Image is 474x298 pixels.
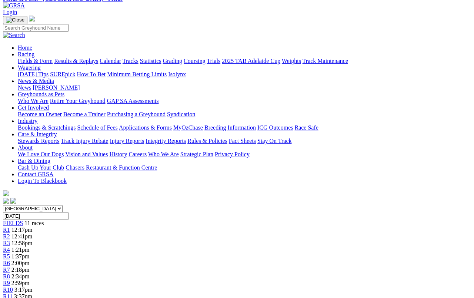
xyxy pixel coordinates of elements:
[29,16,35,21] img: logo-grsa-white.png
[3,9,17,15] a: Login
[222,58,280,64] a: 2025 TAB Adelaide Cup
[14,287,33,293] span: 3:17pm
[18,151,64,157] a: We Love Our Dogs
[18,78,54,84] a: News & Media
[215,151,250,157] a: Privacy Policy
[18,44,32,51] a: Home
[3,2,25,9] img: GRSA
[180,151,213,157] a: Strategic Plan
[11,280,30,286] span: 2:59pm
[173,124,203,131] a: MyOzChase
[3,190,9,196] img: logo-grsa-white.png
[18,151,471,158] div: About
[257,138,291,144] a: Stay On Track
[229,138,256,144] a: Fact Sheets
[11,227,33,233] span: 12:17pm
[18,98,471,104] div: Greyhounds as Pets
[3,212,69,220] input: Select date
[11,247,30,253] span: 1:21pm
[18,84,471,91] div: News & Media
[3,253,10,260] a: R5
[257,124,293,131] a: ICG Outcomes
[11,240,33,246] span: 12:58pm
[63,111,106,117] a: Become a Trainer
[18,124,471,131] div: Industry
[65,151,108,157] a: Vision and Values
[107,71,167,77] a: Minimum Betting Limits
[187,138,227,144] a: Rules & Policies
[148,151,179,157] a: Who We Are
[107,98,159,104] a: GAP SA Assessments
[11,260,30,266] span: 2:00pm
[303,58,348,64] a: Track Maintenance
[18,178,67,184] a: Login To Blackbook
[109,151,127,157] a: History
[3,240,10,246] a: R3
[18,131,57,137] a: Care & Integrity
[18,138,59,144] a: Stewards Reports
[107,111,166,117] a: Purchasing a Greyhound
[11,273,30,279] span: 2:34pm
[18,71,471,78] div: Wagering
[18,144,33,151] a: About
[18,171,53,177] a: Contact GRSA
[77,124,117,131] a: Schedule of Fees
[207,58,220,64] a: Trials
[24,220,44,226] span: 11 races
[3,16,27,24] button: Toggle navigation
[10,198,16,204] img: twitter.svg
[163,58,182,64] a: Grading
[3,260,10,266] span: R6
[18,98,49,104] a: Who We Are
[33,84,80,91] a: [PERSON_NAME]
[11,233,33,240] span: 12:41pm
[3,233,10,240] a: R2
[18,104,49,111] a: Get Involved
[18,158,50,164] a: Bar & Dining
[110,138,144,144] a: Injury Reports
[123,58,138,64] a: Tracks
[18,164,64,171] a: Cash Up Your Club
[184,58,206,64] a: Coursing
[3,227,10,233] a: R1
[66,164,157,171] a: Chasers Restaurant & Function Centre
[3,280,10,286] a: R9
[3,247,10,253] a: R4
[18,111,62,117] a: Become an Owner
[77,71,106,77] a: How To Bet
[204,124,256,131] a: Breeding Information
[18,58,53,64] a: Fields & Form
[3,32,25,38] img: Search
[18,58,471,64] div: Racing
[146,138,186,144] a: Integrity Reports
[18,84,31,91] a: News
[128,151,147,157] a: Careers
[50,71,75,77] a: SUREpick
[3,267,10,273] a: R7
[3,24,69,32] input: Search
[168,71,186,77] a: Isolynx
[18,124,76,131] a: Bookings & Scratchings
[3,198,9,204] img: facebook.svg
[3,273,10,279] a: R8
[3,287,13,293] a: R10
[18,51,34,57] a: Racing
[167,111,195,117] a: Syndication
[18,71,49,77] a: [DATE] Tips
[11,253,30,260] span: 1:37pm
[3,220,23,226] a: FIELDS
[282,58,301,64] a: Weights
[6,17,24,23] img: Close
[18,164,471,171] div: Bar & Dining
[18,111,471,118] div: Get Involved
